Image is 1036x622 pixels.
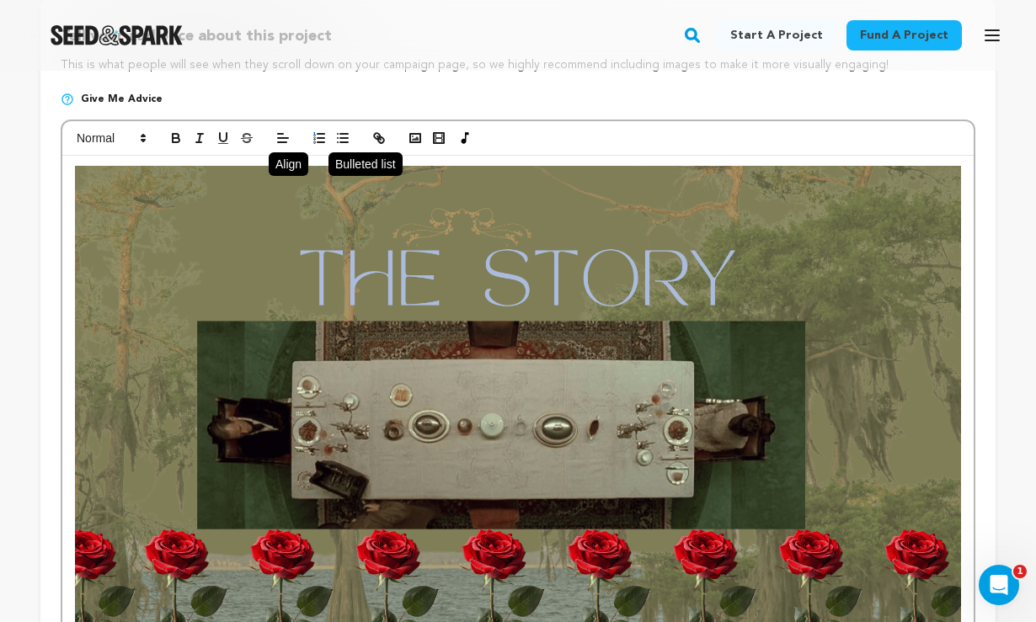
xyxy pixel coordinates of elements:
[846,20,962,51] a: Fund a project
[979,565,1019,605] iframe: Intercom live chat
[81,93,163,106] span: Give me advice
[51,25,183,45] a: Seed&Spark Homepage
[61,93,74,106] img: help-circle.svg
[51,25,183,45] img: Seed&Spark Logo Dark Mode
[717,20,836,51] a: Start a project
[1013,565,1027,578] span: 1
